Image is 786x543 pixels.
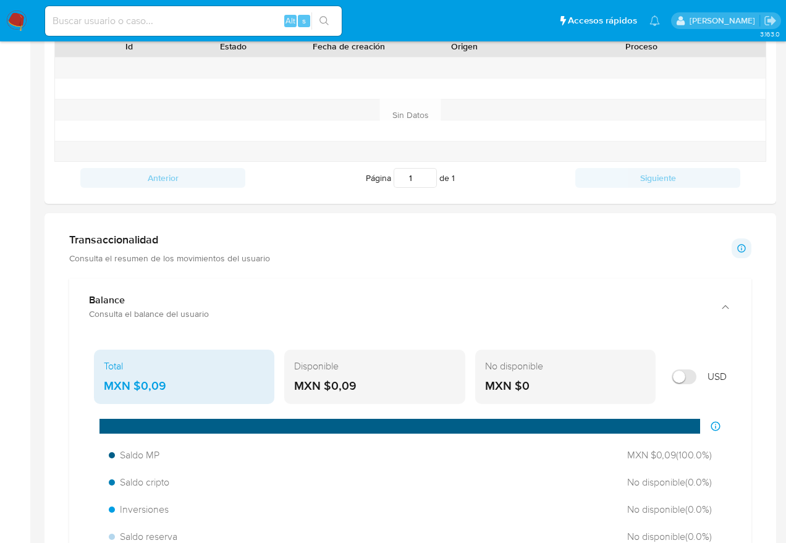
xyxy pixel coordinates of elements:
button: Siguiente [575,168,740,188]
span: Alt [285,15,295,27]
span: Accesos rápidos [568,14,637,27]
input: Buscar usuario o caso... [45,13,342,29]
span: Página de [366,168,455,188]
button: Anterior [80,168,245,188]
p: yael.arizperojo@mercadolibre.com.mx [690,15,759,27]
a: Salir [764,14,777,27]
div: Fecha de creación [294,40,403,53]
a: Notificaciones [649,15,660,26]
div: Proceso [525,40,757,53]
div: Origen [421,40,508,53]
button: search-icon [311,12,337,30]
span: 3.163.0 [760,29,780,39]
div: Id [85,40,172,53]
span: s [302,15,306,27]
div: Estado [190,40,277,53]
span: 1 [452,172,455,184]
